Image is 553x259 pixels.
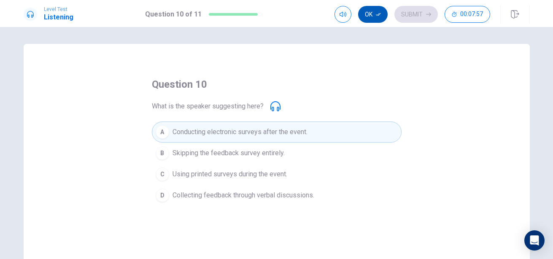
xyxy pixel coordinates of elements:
[145,9,202,19] h1: Question 10 of 11
[173,190,314,200] span: Collecting feedback through verbal discussions.
[156,146,169,160] div: B
[44,6,73,12] span: Level Test
[173,169,287,179] span: Using printed surveys during the event.
[152,143,402,164] button: BSkipping the feedback survey entirely.
[152,121,402,143] button: AConducting electronic surveys after the event.
[152,101,264,111] span: What is the speaker suggesting here?
[173,148,285,158] span: Skipping the feedback survey entirely.
[152,164,402,185] button: CUsing printed surveys during the event.
[173,127,308,137] span: Conducting electronic surveys after the event.
[156,167,169,181] div: C
[524,230,545,251] div: Open Intercom Messenger
[156,189,169,202] div: D
[44,12,73,22] h1: Listening
[460,11,483,18] span: 00:07:57
[445,6,490,23] button: 00:07:57
[358,6,388,23] button: Ok
[156,125,169,139] div: A
[152,185,402,206] button: DCollecting feedback through verbal discussions.
[152,78,207,91] h4: question 10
